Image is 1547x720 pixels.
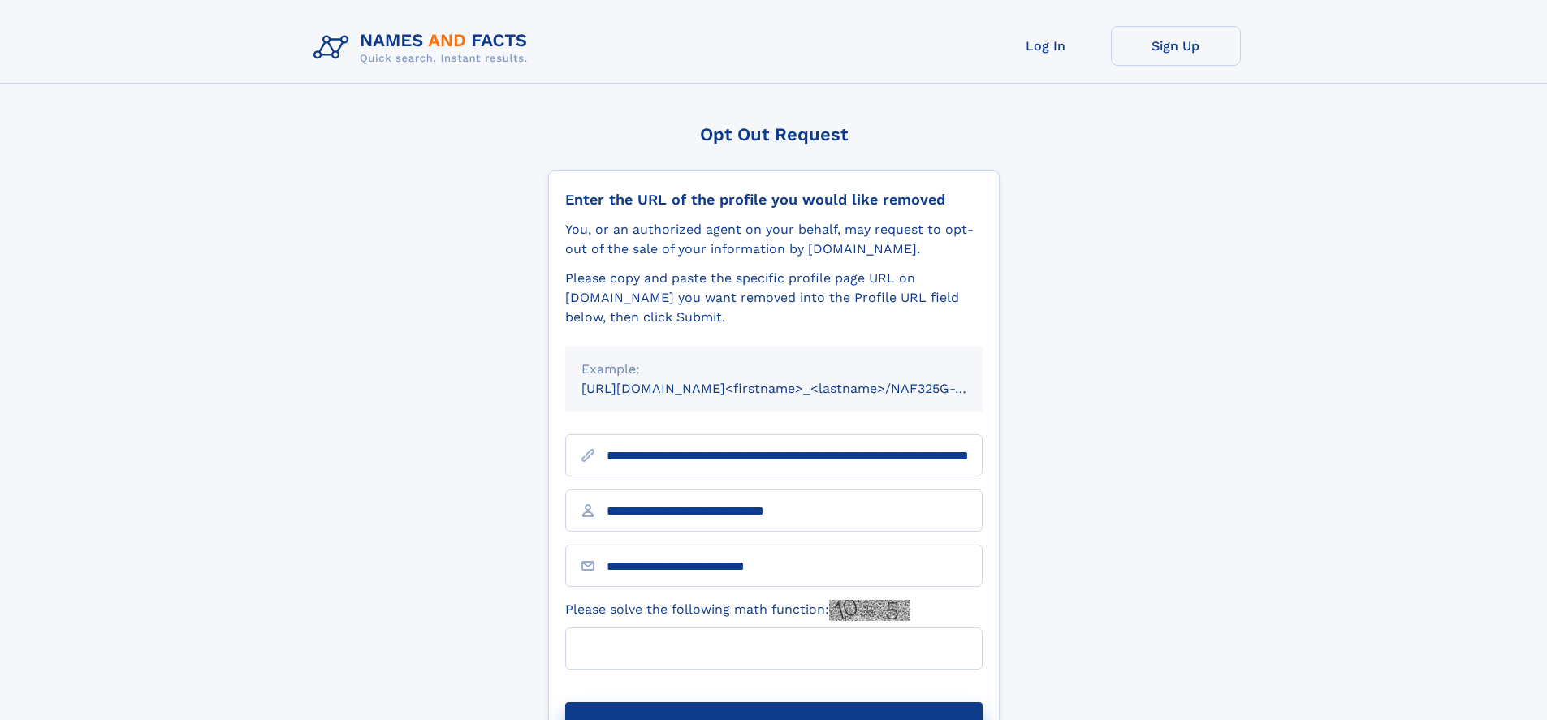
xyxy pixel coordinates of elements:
img: Logo Names and Facts [307,26,541,70]
div: Opt Out Request [548,124,1000,144]
div: Example: [581,360,966,379]
div: You, or an authorized agent on your behalf, may request to opt-out of the sale of your informatio... [565,220,983,259]
label: Please solve the following math function: [565,600,910,621]
div: Please copy and paste the specific profile page URL on [DOMAIN_NAME] you want removed into the Pr... [565,269,983,327]
small: [URL][DOMAIN_NAME]<firstname>_<lastname>/NAF325G-xxxxxxxx [581,381,1013,396]
a: Sign Up [1111,26,1241,66]
div: Enter the URL of the profile you would like removed [565,191,983,209]
a: Log In [981,26,1111,66]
